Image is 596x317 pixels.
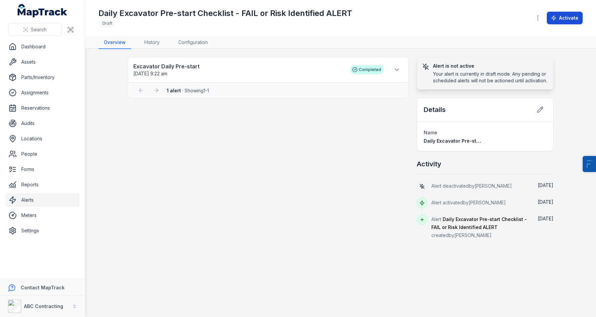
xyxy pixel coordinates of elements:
[5,71,79,84] a: Parts/Inventory
[167,88,181,93] strong: 1 alert
[5,193,79,207] a: Alerts
[538,216,553,221] time: 22/08/2025, 9:14:11 am
[5,101,79,115] a: Reservations
[431,200,506,205] span: Alert activated by [PERSON_NAME]
[173,36,213,49] a: Configuration
[433,63,548,69] h3: Alert is not active
[431,183,512,189] span: Alert deactivated by [PERSON_NAME]
[5,163,79,176] a: Forms
[167,88,209,93] span: · Showing 1 - 1
[98,19,116,28] div: Draft
[5,132,79,145] a: Locations
[8,23,62,36] button: Search
[538,216,553,221] span: [DATE]
[433,71,548,84] div: Your alert is currently in draft mode. Any pending or scheduled alerts will not be actioned until...
[431,216,527,230] span: Daily Excavator Pre-start Checklist - FAIL or Risk Identified ALERT
[350,65,384,74] div: Completed
[5,147,79,161] a: People
[5,178,79,191] a: Reports
[424,138,578,144] span: Daily Excavator Pre-start Checklist - FAIL or Risk Identified ALERT
[538,199,553,205] time: 22/08/2025, 9:18:32 am
[5,209,79,222] a: Meters
[133,71,167,76] time: 22/08/2025, 9:22:23 am
[139,36,165,49] a: History
[133,62,344,77] a: Excavator Daily Pre-start[DATE] 9:22 am
[5,40,79,53] a: Dashboard
[538,182,553,188] span: [DATE]
[98,36,131,49] a: Overview
[424,105,446,114] h2: Details
[98,8,352,19] h1: Daily Excavator Pre-start Checklist - FAIL or Risk Identified ALERT
[547,12,583,24] button: Activate
[31,26,47,33] span: Search
[133,62,344,70] strong: Excavator Daily Pre-start
[133,71,167,76] span: [DATE] 9:22 am
[5,86,79,99] a: Assignments
[538,182,553,188] time: 29/08/2025, 9:51:03 am
[24,303,63,309] strong: ABC Contracting
[417,159,441,169] h2: Activity
[424,130,437,135] span: Name
[5,55,79,69] a: Assets
[5,117,79,130] a: Audits
[18,4,68,17] a: MapTrack
[431,216,527,238] span: Alert created by [PERSON_NAME]
[538,199,553,205] span: [DATE]
[5,224,79,237] a: Settings
[21,285,65,290] strong: Contact MapTrack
